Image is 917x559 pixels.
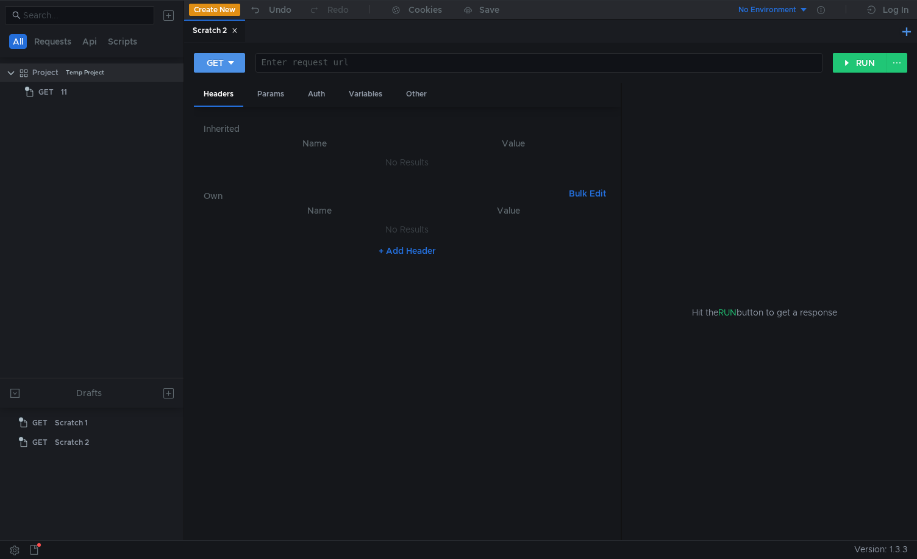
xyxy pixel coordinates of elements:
[32,433,48,452] span: GET
[718,307,737,318] span: RUN
[104,34,141,49] button: Scripts
[32,414,48,432] span: GET
[213,136,416,151] th: Name
[9,34,27,49] button: All
[23,9,147,22] input: Search...
[409,2,442,17] div: Cookies
[194,83,243,107] div: Headers
[66,63,104,82] div: Temp Project
[32,63,59,82] div: Project
[692,306,837,319] span: Hit the button to get a response
[374,243,441,258] button: + Add Header
[339,83,392,106] div: Variables
[61,83,67,101] div: 11
[854,541,907,558] span: Version: 1.3.3
[207,56,224,70] div: GET
[76,386,102,400] div: Drafts
[415,203,601,218] th: Value
[204,121,611,136] h6: Inherited
[564,186,611,201] button: Bulk Edit
[55,414,88,432] div: Scratch 1
[248,83,294,106] div: Params
[223,203,416,218] th: Name
[79,34,101,49] button: Api
[55,433,89,452] div: Scratch 2
[385,224,429,235] nz-embed-empty: No Results
[385,157,429,168] nz-embed-empty: No Results
[194,53,245,73] button: GET
[204,189,564,203] h6: Own
[479,5,499,14] div: Save
[193,24,238,37] div: Scratch 2
[269,2,291,17] div: Undo
[738,4,796,16] div: No Environment
[298,83,335,106] div: Auth
[30,34,75,49] button: Requests
[38,83,54,101] span: GET
[327,2,349,17] div: Redo
[300,1,357,19] button: Redo
[833,53,887,73] button: RUN
[189,4,240,16] button: Create New
[416,136,611,151] th: Value
[240,1,300,19] button: Undo
[396,83,437,106] div: Other
[883,2,908,17] div: Log In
